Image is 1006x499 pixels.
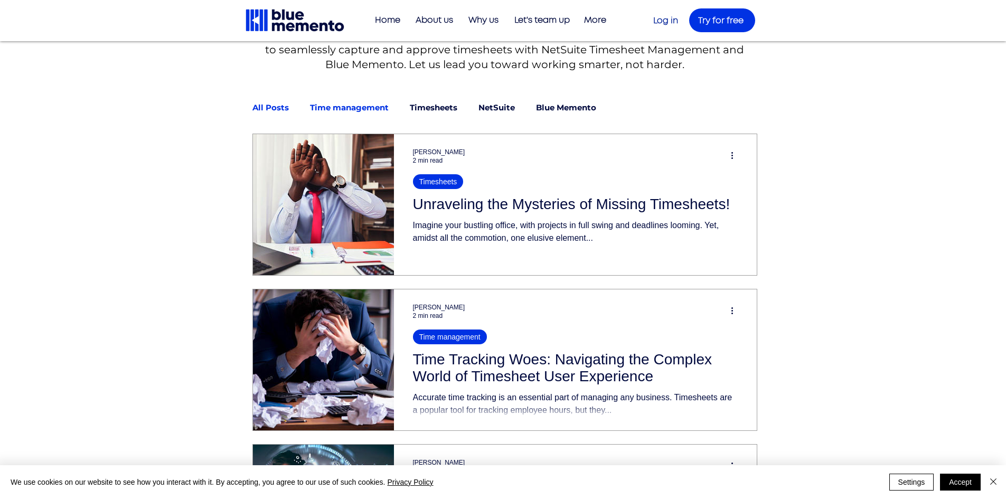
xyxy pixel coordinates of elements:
span: Michel Zeidan [413,148,465,156]
button: Accept [940,474,981,491]
img: Unraveling the Mysteries of Missing Timesheets! [252,134,394,276]
nav: Site [365,12,612,29]
a: Why us [458,12,504,29]
button: More actions [730,149,742,162]
button: Settings [889,474,934,491]
button: More actions [730,460,742,473]
img: Blue Memento black logo [245,8,345,33]
span: We use cookies on our website to see how you interact with it. By accepting, you agree to our use... [11,477,434,487]
button: More actions [730,305,742,317]
a: Privacy Policy [387,478,433,486]
a: Time Tracking Woes: Navigating the Complex World of Timesheet User Experience [413,351,738,391]
a: NetSuite [478,103,515,112]
a: Time management [413,329,487,345]
a: Unraveling the Mysteries of Missing Timesheets! [413,195,738,219]
span: Michel Zeidan [413,304,465,311]
h2: Unraveling the Mysteries of Missing Timesheets! [413,196,738,213]
nav: Blog [251,87,749,129]
a: Log in [653,16,678,25]
a: Blue Memento [536,103,596,112]
p: Why us [463,12,504,29]
span: Dive into fresh insights and tips to maximize profitability with NetSuite timesheets. Learn how t... [255,29,754,71]
span: 2 min read [413,312,443,319]
span: Michel Zeidan [413,459,465,466]
div: Imagine your bustling office, with projects in full swing and deadlines looming. Yet, amidst all ... [413,219,738,244]
p: Let's team up [509,12,575,29]
span: Try for free [698,16,744,25]
a: Timesheets [413,174,464,190]
a: Time management [310,103,389,112]
a: Home [365,12,406,29]
div: Accurate time tracking is an essential part of managing any business. Timesheets are a popular to... [413,391,738,417]
img: Time Tracking Woes: Navigating the Complex World of Timesheet User Experience [252,289,394,431]
a: Let's team up [504,12,575,29]
a: About us [406,12,458,29]
h2: Time Tracking Woes: Navigating the Complex World of Timesheet User Experience [413,351,738,385]
p: More [579,12,612,29]
span: 2 min read [413,157,443,164]
p: About us [410,12,458,29]
a: Timesheets [410,103,457,112]
button: Close [987,474,1000,491]
img: Close [987,475,1000,488]
p: Home [370,12,406,29]
a: All Posts [252,103,289,112]
a: Try for free [689,8,755,32]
